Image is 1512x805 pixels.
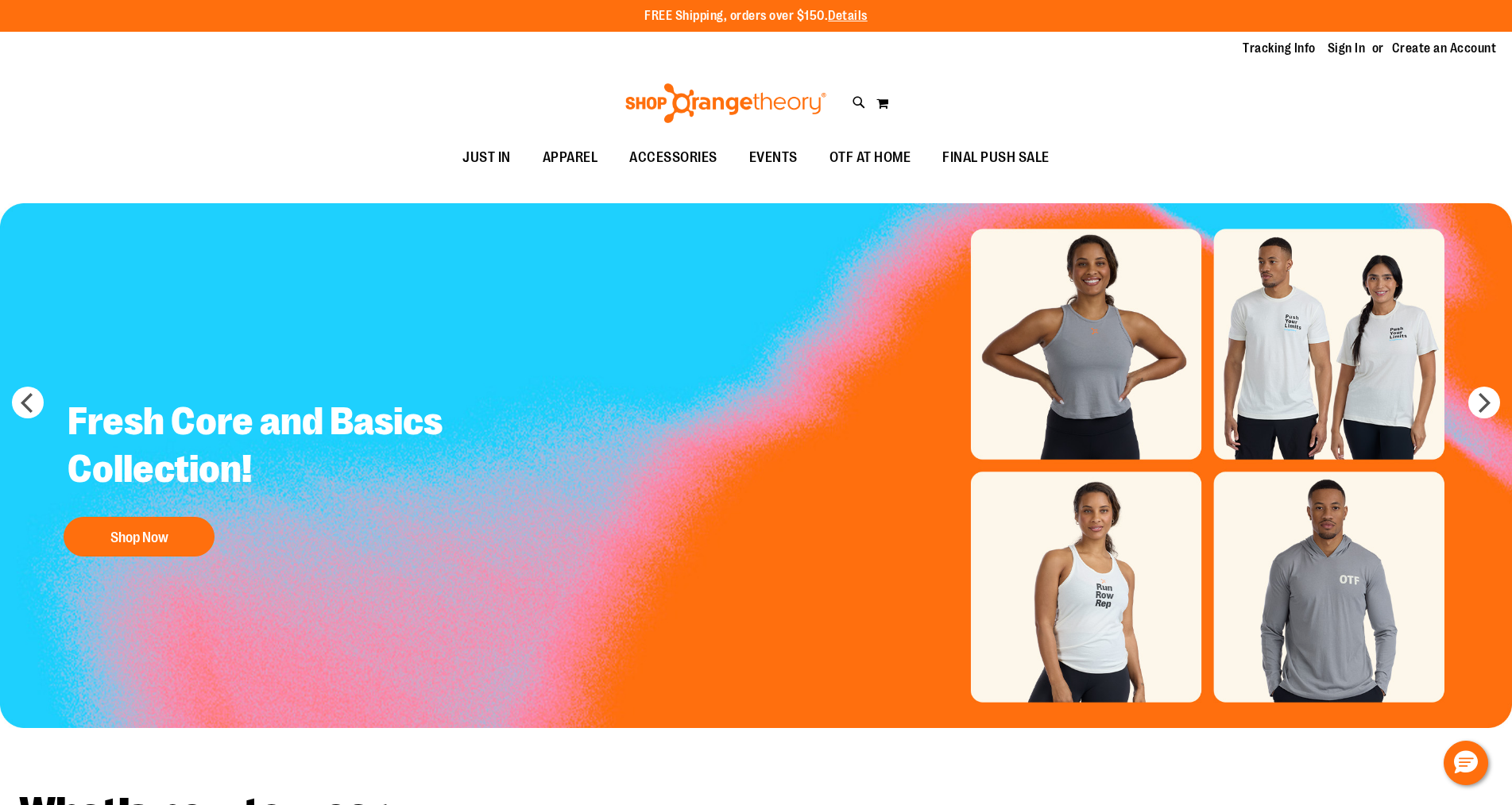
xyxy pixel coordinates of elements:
[12,387,44,418] button: prev
[1468,387,1500,418] button: next
[828,9,868,23] a: Details
[527,140,614,176] a: APPAREL
[543,140,598,175] span: APPAREL
[1444,741,1488,785] button: Hello, have a question? Let’s chat.
[623,83,829,123] img: Shop Orangetheory
[1328,40,1366,57] a: Sign In
[462,140,511,175] span: JUST IN
[942,140,1050,175] span: FINAL PUSH SALE
[814,140,927,176] a: OTF AT HOME
[749,140,798,175] span: EVENTS
[56,386,479,509] h2: Fresh Core and Basics Collection!
[926,140,1065,176] a: FINAL PUSH SALE
[64,517,215,557] button: Shop Now
[1392,40,1497,57] a: Create an Account
[629,140,717,175] span: ACCESSORIES
[829,140,911,175] span: OTF AT HOME
[1243,40,1316,57] a: Tracking Info
[733,140,814,176] a: EVENTS
[613,140,733,176] a: ACCESSORIES
[56,386,479,564] a: Fresh Core and Basics Collection! Shop Now
[447,140,527,176] a: JUST IN
[644,7,868,25] p: FREE Shipping, orders over $150.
